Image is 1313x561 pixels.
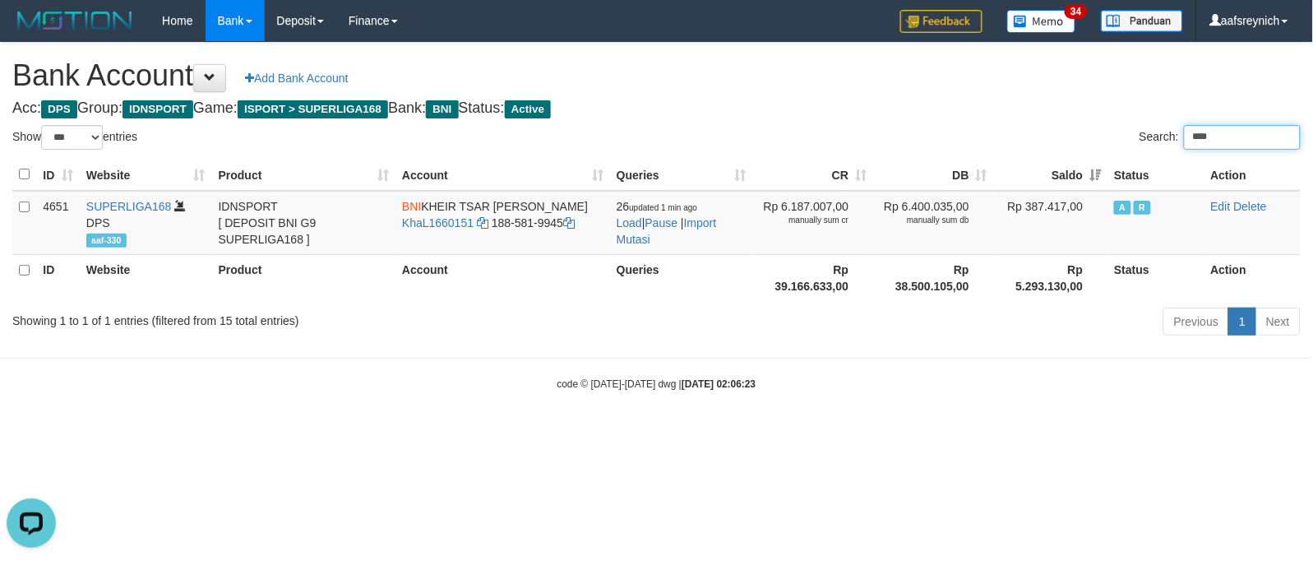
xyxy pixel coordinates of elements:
strong: [DATE] 02:06:23 [682,378,756,390]
span: DPS [41,100,77,118]
span: ISPORT > SUPERLIGA168 [238,100,388,118]
th: Status [1107,254,1204,301]
th: Queries [610,254,753,301]
span: IDNSPORT [123,100,193,118]
a: Previous [1163,308,1229,336]
span: updated 1 min ago [629,203,697,212]
td: Rp 6.400.035,00 [873,191,994,255]
a: SUPERLIGA168 [86,200,172,213]
th: Action [1204,159,1301,191]
label: Search: [1140,125,1301,150]
a: Pause [645,216,678,229]
th: Product [212,254,395,301]
img: Feedback.jpg [900,10,982,33]
th: Website [80,254,212,301]
span: aaf-330 [86,234,127,248]
select: Showentries [41,125,103,150]
span: BNI [402,200,421,213]
th: ID: activate to sort column ascending [36,159,80,191]
a: Add Bank Account [234,64,358,92]
th: Queries: activate to sort column ascending [610,159,753,191]
a: Import Mutasi [617,216,717,246]
input: Search: [1184,125,1301,150]
a: Copy KhaL1660151 to clipboard [477,216,488,229]
small: code © [DATE]-[DATE] dwg | [557,378,756,390]
img: panduan.png [1101,10,1183,32]
a: Edit [1211,200,1231,213]
th: Product: activate to sort column ascending [212,159,395,191]
th: CR: activate to sort column ascending [753,159,874,191]
label: Show entries [12,125,137,150]
td: 4651 [36,191,80,255]
th: Action [1204,254,1301,301]
span: Active [1114,201,1130,215]
th: ID [36,254,80,301]
td: Rp 387.417,00 [994,191,1108,255]
span: Active [505,100,552,118]
a: Copy 1885819945 to clipboard [563,216,575,229]
h4: Acc: Group: Game: Bank: Status: [12,100,1301,117]
th: Rp 5.293.130,00 [994,254,1108,301]
th: Account [395,254,610,301]
div: manually sum db [880,215,969,226]
a: Load [617,216,642,229]
div: Showing 1 to 1 of 1 entries (filtered from 15 total entries) [12,306,534,329]
span: 26 [617,200,697,213]
th: Status [1107,159,1204,191]
a: 1 [1228,308,1256,336]
span: Running [1134,201,1150,215]
span: BNI [426,100,458,118]
a: Delete [1234,200,1267,213]
img: Button%20Memo.svg [1007,10,1076,33]
th: Rp 38.500.105,00 [873,254,994,301]
a: Next [1255,308,1301,336]
a: KhaL1660151 [402,216,474,229]
th: Rp 39.166.633,00 [753,254,874,301]
th: Website: activate to sort column ascending [80,159,212,191]
td: DPS [80,191,212,255]
th: Account: activate to sort column ascending [395,159,610,191]
td: Rp 6.187.007,00 [753,191,874,255]
h1: Bank Account [12,59,1301,92]
th: DB: activate to sort column ascending [873,159,994,191]
img: MOTION_logo.png [12,8,137,33]
td: IDNSPORT [ DEPOSIT BNI G9 SUPERLIGA168 ] [212,191,395,255]
button: Open LiveChat chat widget [7,7,56,56]
td: KHEIR TSAR [PERSON_NAME] 188-581-9945 [395,191,610,255]
th: Saldo: activate to sort column ascending [994,159,1108,191]
div: manually sum cr [760,215,849,226]
span: | | [617,200,717,246]
span: 34 [1065,4,1087,19]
